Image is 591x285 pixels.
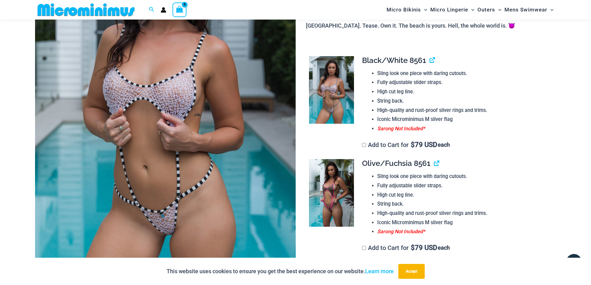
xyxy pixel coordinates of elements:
[421,2,427,18] span: Menu Toggle
[385,2,429,18] a: Micro BikinisMenu ToggleMenu Toggle
[411,244,415,252] span: $
[468,2,474,18] span: Menu Toggle
[377,87,551,96] li: High cut leg line.
[377,78,551,87] li: Fully adjustable slider straps.
[411,245,437,251] span: 79 USD
[377,218,551,227] li: Iconic Microminimus M silver flag
[362,244,450,252] label: Add to Cart for
[411,141,415,149] span: $
[377,199,551,209] li: String back.
[309,56,354,124] img: Inferno Mesh Black White 8561 One Piece
[547,2,553,18] span: Menu Toggle
[35,3,137,17] img: MM SHOP LOGO FLAT
[172,2,187,17] a: View Shopping Cart, empty
[411,142,437,148] span: 79 USD
[438,142,450,148] span: each
[161,7,166,13] a: Account icon link
[503,2,555,18] a: Mens SwimwearMenu ToggleMenu Toggle
[377,126,425,131] span: Sarong Not Included*
[377,190,551,200] li: High cut leg line.
[377,209,551,218] li: High-quality and rust-proof silver rings and trims.
[149,6,154,14] a: Search icon link
[362,141,450,149] label: Add to Cart for
[377,181,551,190] li: Fully adjustable slider straps.
[377,115,551,124] li: Iconic Microminimus M silver flag
[429,2,476,18] a: Micro LingerieMenu ToggleMenu Toggle
[476,2,503,18] a: OutersMenu ToggleMenu Toggle
[477,2,495,18] span: Outers
[438,245,450,251] span: each
[365,268,394,274] a: Learn more
[384,1,556,19] nav: Site Navigation
[362,143,366,147] input: Add to Cart for$79 USD each
[430,2,468,18] span: Micro Lingerie
[504,2,547,18] span: Mens Swimwear
[362,159,430,168] span: Olive/Fuchsia 8561
[377,106,551,115] li: High-quality and rust-proof silver rings and trims.
[377,69,551,78] li: Sling look one piece with daring cutouts.
[362,56,426,65] span: Black/White 8561
[362,246,366,250] input: Add to Cart for$79 USD each
[377,172,551,181] li: Sling look one piece with daring cutouts.
[495,2,501,18] span: Menu Toggle
[309,159,354,227] img: Inferno Mesh Olive Fuchsia 8561 One Piece
[398,264,425,279] button: Accept
[377,229,425,234] span: Sarong Not Included*
[167,267,394,276] p: This website uses cookies to ensure you get the best experience on our website.
[377,96,551,106] li: String back.
[387,2,421,18] span: Micro Bikinis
